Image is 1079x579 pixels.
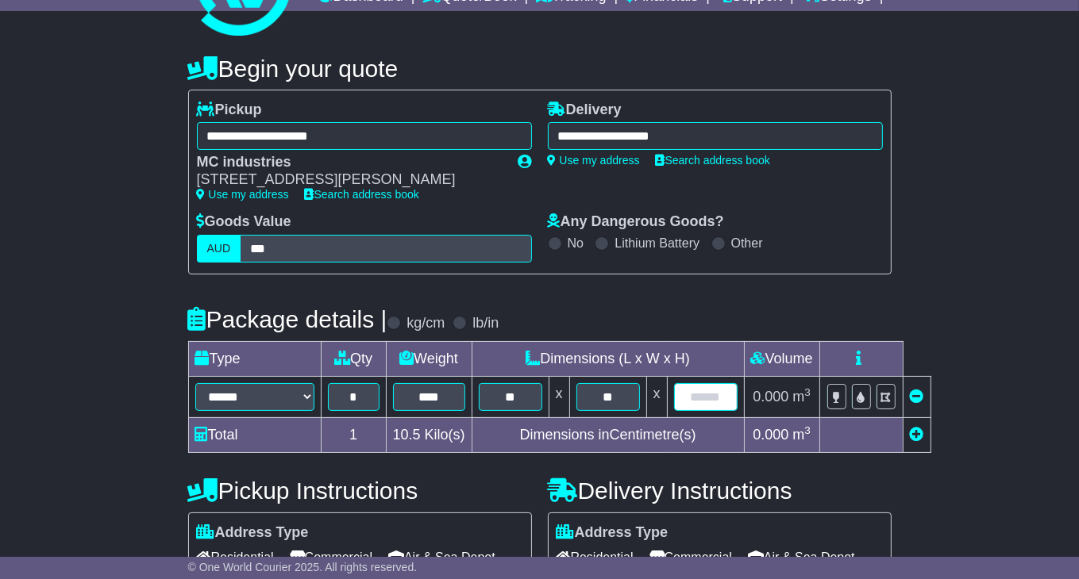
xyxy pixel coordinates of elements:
[197,188,289,201] a: Use my address
[656,154,770,167] a: Search address book
[197,102,262,119] label: Pickup
[188,561,418,573] span: © One World Courier 2025. All rights reserved.
[290,545,372,569] span: Commercial
[731,236,763,251] label: Other
[549,376,569,417] td: x
[472,341,744,376] td: Dimensions (L x W x H)
[388,545,495,569] span: Air & Sea Depot
[188,341,321,376] td: Type
[568,236,584,251] label: No
[548,102,622,119] label: Delivery
[393,427,421,443] span: 10.5
[188,417,321,452] td: Total
[188,306,387,332] h4: Package details |
[548,477,892,504] h4: Delivery Instructions
[646,376,667,417] td: x
[548,213,724,231] label: Any Dangerous Goods?
[197,171,503,189] div: [STREET_ADDRESS][PERSON_NAME]
[557,524,669,542] label: Address Type
[792,389,811,405] span: m
[321,341,386,376] td: Qty
[321,417,386,452] td: 1
[407,315,445,332] label: kg/cm
[753,389,788,405] span: 0.000
[804,424,811,436] sup: 3
[557,545,634,569] span: Residential
[197,545,274,569] span: Residential
[804,386,811,398] sup: 3
[472,417,744,452] td: Dimensions in Centimetre(s)
[197,235,241,263] label: AUD
[548,154,640,167] a: Use my address
[472,315,499,332] label: lb/in
[748,545,855,569] span: Air & Sea Depot
[792,427,811,443] span: m
[197,154,503,171] div: MC industries
[910,389,924,405] a: Remove this item
[305,188,419,201] a: Search address book
[615,236,699,251] label: Lithium Battery
[910,427,924,443] a: Add new item
[386,417,472,452] td: Kilo(s)
[649,545,732,569] span: Commercial
[188,56,892,82] h4: Begin your quote
[188,477,532,504] h4: Pickup Instructions
[197,213,291,231] label: Goods Value
[197,524,309,542] label: Address Type
[753,427,788,443] span: 0.000
[744,341,819,376] td: Volume
[386,341,472,376] td: Weight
